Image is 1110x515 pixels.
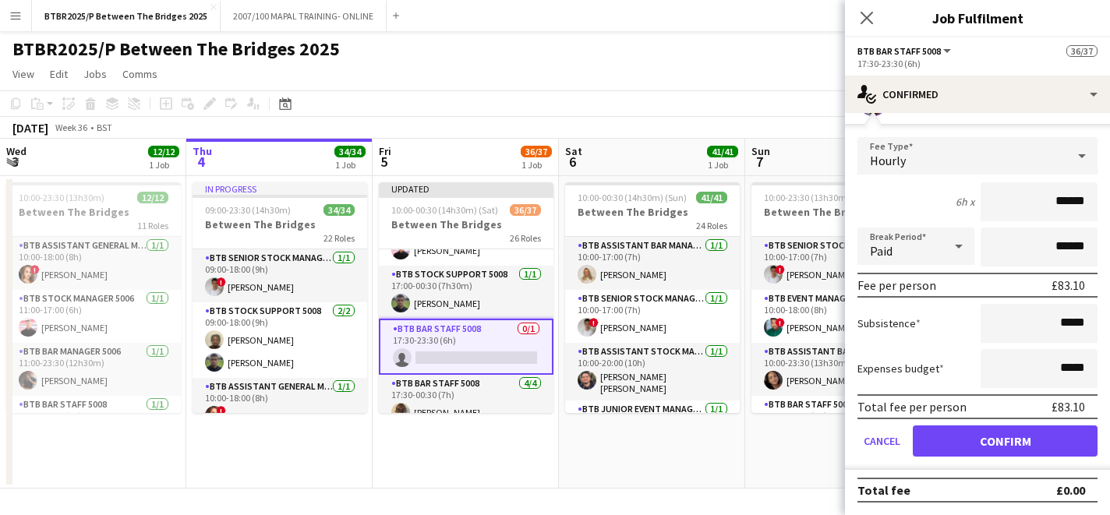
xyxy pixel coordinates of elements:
[6,144,27,158] span: Wed
[32,1,221,31] button: BTBR2025/P Between The Bridges 2025
[221,1,387,31] button: 2007/100 MAPAL TRAINING- ONLINE
[857,399,967,414] div: Total fee per person
[521,159,551,171] div: 1 Job
[1052,399,1085,414] div: £83.10
[565,290,740,343] app-card-role: BTB Senior Stock Manager 50061/110:00-17:00 (7h)![PERSON_NAME]
[193,144,212,158] span: Thu
[391,204,498,216] span: 10:00-00:30 (14h30m) (Sat)
[51,122,90,133] span: Week 36
[578,192,687,203] span: 10:00-00:30 (14h30m) (Sun)
[565,205,740,219] h3: Between The Bridges
[857,362,944,376] label: Expenses budget
[565,400,740,453] app-card-role: BTB Junior Event Manager 50391/1
[116,64,164,84] a: Comms
[190,153,212,171] span: 4
[77,64,113,84] a: Jobs
[6,64,41,84] a: View
[696,220,727,231] span: 24 Roles
[193,182,367,413] app-job-card: In progress09:00-23:30 (14h30m)34/34Between The Bridges22 RolesBTB Senior Stock Manager 50061/109...
[137,220,168,231] span: 11 Roles
[193,217,367,231] h3: Between The Bridges
[589,318,599,327] span: !
[376,153,391,171] span: 5
[510,204,541,216] span: 36/37
[707,146,738,157] span: 41/41
[708,159,737,171] div: 1 Job
[6,205,181,219] h3: Between The Bridges
[1066,45,1098,57] span: 36/37
[137,192,168,203] span: 12/12
[379,144,391,158] span: Fri
[379,182,553,195] div: Updated
[870,153,906,168] span: Hourly
[323,204,355,216] span: 34/34
[193,378,367,431] app-card-role: BTB Assistant General Manager 50061/110:00-18:00 (8h)![PERSON_NAME]
[751,290,926,343] app-card-role: BTB Event Manager 50391/110:00-18:00 (8h)![PERSON_NAME]
[193,249,367,302] app-card-role: BTB Senior Stock Manager 50061/109:00-18:00 (9h)![PERSON_NAME]
[6,290,181,343] app-card-role: BTB Stock Manager 50061/111:00-17:00 (6h)[PERSON_NAME]
[12,67,34,81] span: View
[913,425,1098,457] button: Confirm
[857,277,936,293] div: Fee per person
[97,122,112,133] div: BST
[857,482,910,498] div: Total fee
[845,8,1110,28] h3: Job Fulfilment
[379,375,553,496] app-card-role: BTB Bar Staff 50084/417:30-00:30 (7h)[PERSON_NAME]
[335,159,365,171] div: 1 Job
[696,192,727,203] span: 41/41
[379,217,553,231] h3: Between The Bridges
[379,182,553,413] app-job-card: Updated10:00-00:30 (14h30m) (Sat)36/37Between The Bridges26 Roles17:00-00:30 (7h30m)[PERSON_NAME]...
[83,67,107,81] span: Jobs
[334,146,366,157] span: 34/34
[565,237,740,290] app-card-role: BTB Assistant Bar Manager 50061/110:00-17:00 (7h)[PERSON_NAME]
[563,153,582,171] span: 6
[776,265,785,274] span: !
[1056,482,1085,498] div: £0.00
[4,153,27,171] span: 3
[379,319,553,375] app-card-role: BTB Bar Staff 50080/117:30-23:30 (6h)
[205,204,291,216] span: 09:00-23:30 (14h30m)
[857,425,907,457] button: Cancel
[148,146,179,157] span: 12/12
[845,76,1110,113] div: Confirmed
[565,144,582,158] span: Sat
[521,146,552,157] span: 36/37
[510,232,541,244] span: 26 Roles
[870,243,893,259] span: Paid
[122,67,157,81] span: Comms
[12,37,340,61] h1: BTBR2025/P Between The Bridges 2025
[751,205,926,219] h3: Between The Bridges
[764,192,850,203] span: 10:00-23:30 (13h30m)
[1052,277,1085,293] div: £83.10
[50,67,68,81] span: Edit
[193,302,367,378] app-card-role: BTB Stock support 50082/209:00-18:00 (9h)[PERSON_NAME][PERSON_NAME]
[44,64,74,84] a: Edit
[751,237,926,290] app-card-role: BTB Senior Stock Manager 50061/110:00-17:00 (7h)![PERSON_NAME]
[379,266,553,319] app-card-role: BTB Stock support 50081/117:00-00:30 (7h30m)[PERSON_NAME]
[857,316,921,330] label: Subsistence
[565,343,740,400] app-card-role: BTB Assistant Stock Manager 50061/110:00-20:00 (10h)[PERSON_NAME] [PERSON_NAME]
[776,318,785,327] span: !
[6,343,181,396] app-card-role: BTB Bar Manager 50061/111:00-23:30 (12h30m)[PERSON_NAME]
[6,182,181,413] app-job-card: 10:00-23:30 (13h30m)12/12Between The Bridges11 RolesBTB Assistant General Manager 50061/110:00-18...
[857,58,1098,69] div: 17:30-23:30 (6h)
[30,265,40,274] span: !
[193,182,367,195] div: In progress
[857,45,953,57] button: BTB Bar Staff 5008
[751,144,770,158] span: Sun
[149,159,179,171] div: 1 Job
[19,192,104,203] span: 10:00-23:30 (13h30m)
[323,232,355,244] span: 22 Roles
[565,182,740,413] div: 10:00-00:30 (14h30m) (Sun)41/41Between The Bridges24 RolesBTB Assistant Bar Manager 50061/110:00-...
[956,195,974,209] div: 6h x
[12,120,48,136] div: [DATE]
[217,406,226,415] span: !
[751,343,926,396] app-card-role: BTB Assistant Bar Manager 50061/110:00-23:30 (13h30m)[PERSON_NAME]
[6,237,181,290] app-card-role: BTB Assistant General Manager 50061/110:00-18:00 (8h)![PERSON_NAME]
[749,153,770,171] span: 7
[751,182,926,413] app-job-card: 10:00-23:30 (13h30m)15/15Between The Bridges12 RolesBTB Senior Stock Manager 50061/110:00-17:00 (...
[217,277,226,287] span: !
